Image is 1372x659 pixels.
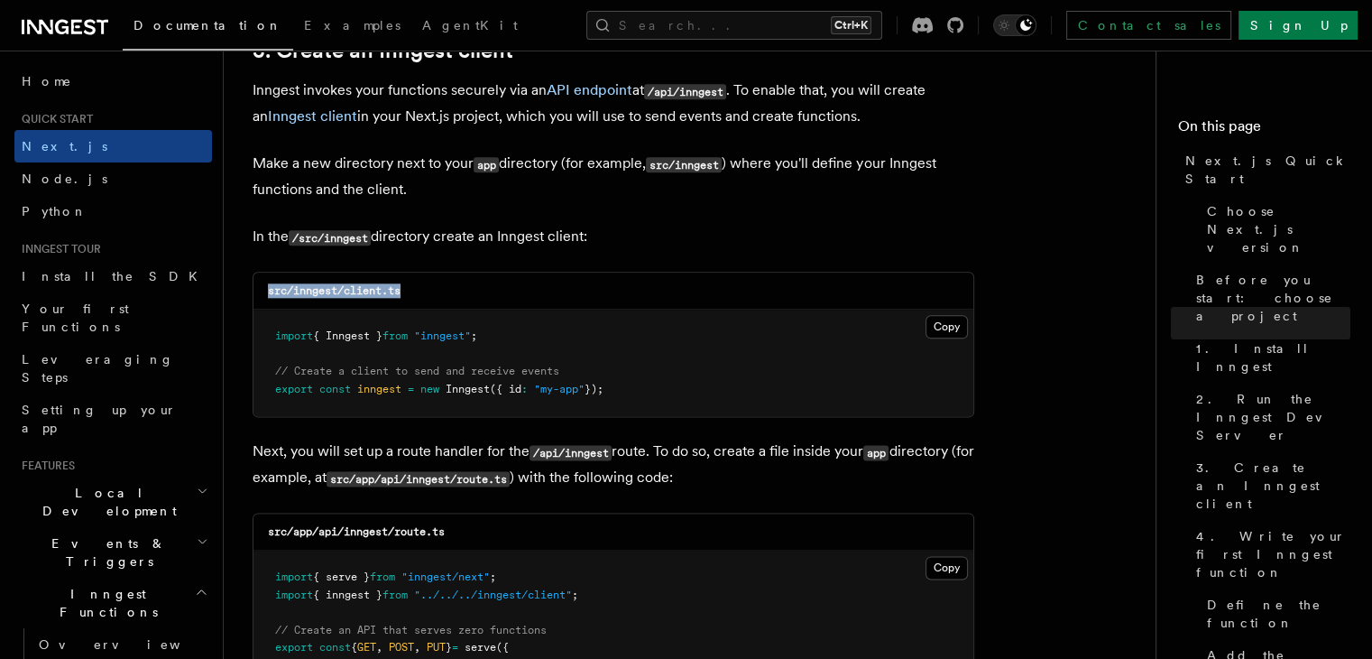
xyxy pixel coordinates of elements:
button: Toggle dark mode [993,14,1036,36]
a: Documentation [123,5,293,51]
button: Local Development [14,477,212,527]
span: ; [471,329,477,342]
a: API endpoint [547,81,632,98]
a: Next.js Quick Start [1178,144,1350,195]
span: "inngest" [414,329,471,342]
span: Events & Triggers [14,534,197,571]
span: Node.js [22,172,107,186]
span: { inngest } [313,589,382,601]
a: 4. Write your first Inngest function [1189,520,1350,589]
span: 1. Install Inngest [1196,339,1350,376]
span: = [408,383,414,395]
span: Examples [304,18,401,32]
span: Define the function [1207,596,1350,632]
span: // Create an API that serves zero functions [275,624,547,636]
span: Leveraging Steps [22,352,174,385]
a: Inngest client [268,107,357,125]
span: Next.js Quick Start [1185,152,1350,188]
a: Install the SDK [14,260,212,292]
code: app [863,445,889,460]
span: Setting up your app [22,403,177,435]
span: Local Development [14,484,197,520]
a: 2. Run the Inngest Dev Server [1189,383,1350,451]
a: Sign Up [1238,11,1358,40]
span: ; [490,571,496,583]
span: Overview [39,637,225,652]
a: 3. Create an Inngest client [1189,451,1350,520]
span: { serve } [313,571,370,583]
a: Your first Functions [14,292,212,343]
span: import [275,589,313,601]
span: , [414,641,420,654]
span: GET [357,641,376,654]
span: Before you start: choose a project [1196,271,1350,325]
a: Python [14,195,212,227]
span: const [319,383,351,395]
span: Next.js [22,139,107,153]
code: /api/inngest [644,84,726,99]
span: 2. Run the Inngest Dev Server [1196,390,1350,444]
span: : [521,383,528,395]
code: src/app/api/inngest/route.ts [268,525,445,538]
p: In the directory create an Inngest client: [253,224,974,250]
code: /api/inngest [529,445,612,460]
span: { Inngest } [313,329,382,342]
a: AgentKit [411,5,529,49]
span: , [376,641,382,654]
button: Events & Triggers [14,527,212,578]
span: Quick start [14,112,93,126]
span: ({ [496,641,509,654]
span: "inngest/next" [401,571,490,583]
a: Define the function [1200,589,1350,639]
code: app [474,157,499,172]
span: export [275,383,313,395]
code: src/inngest [646,157,722,172]
span: import [275,571,313,583]
a: Setting up your app [14,394,212,444]
span: const [319,641,351,654]
a: Home [14,65,212,97]
span: "../../../inngest/client" [414,589,572,601]
code: src/inngest/client.ts [268,284,401,297]
a: Next.js [14,130,212,162]
span: from [382,329,408,342]
span: Features [14,459,75,473]
span: PUT [427,641,446,654]
a: Node.js [14,162,212,195]
a: Examples [293,5,411,49]
code: src/app/api/inngest/route.ts [327,471,510,487]
a: Contact sales [1066,11,1231,40]
a: Choose Next.js version [1200,195,1350,264]
span: 3. Create an Inngest client [1196,459,1350,513]
span: // Create a client to send and receive events [275,365,559,377]
span: serve [465,641,496,654]
span: "my-app" [534,383,585,395]
span: Choose Next.js version [1207,202,1350,256]
span: }); [585,383,603,395]
span: = [452,641,458,654]
span: export [275,641,313,654]
span: from [370,571,395,583]
button: Copy [925,556,968,580]
p: Make a new directory next to your directory (for example, ) where you'll define your Inngest func... [253,151,974,202]
a: Before you start: choose a project [1189,264,1350,332]
span: new [420,383,439,395]
span: ({ id [490,383,521,395]
button: Inngest Functions [14,578,212,628]
kbd: Ctrl+K [831,16,871,34]
p: Next, you will set up a route handler for the route. To do so, create a file inside your director... [253,439,974,491]
p: Inngest invokes your functions securely via an at . To enable that, you will create an in your Ne... [253,78,974,129]
span: from [382,589,408,601]
button: Search...Ctrl+K [586,11,882,40]
code: /src/inngest [289,230,371,246]
span: Inngest Functions [14,585,195,621]
a: 1. Install Inngest [1189,332,1350,383]
span: Python [22,204,87,218]
span: Install the SDK [22,269,208,283]
button: Copy [925,315,968,339]
span: POST [389,641,414,654]
span: ; [572,589,578,601]
span: 4. Write your first Inngest function [1196,527,1350,581]
span: import [275,329,313,342]
span: AgentKit [422,18,518,32]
